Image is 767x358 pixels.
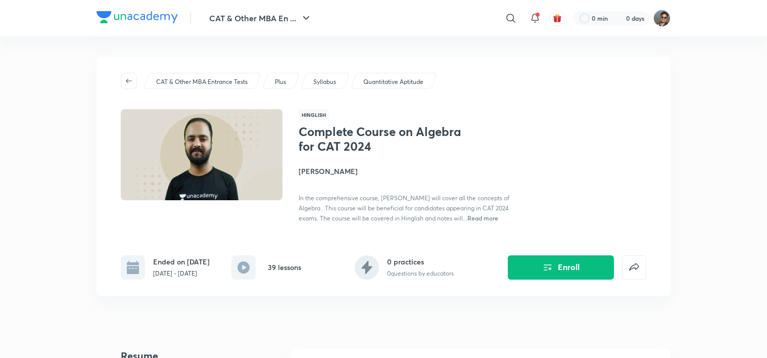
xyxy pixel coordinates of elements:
p: 0 questions by educators [387,269,454,278]
button: avatar [549,10,565,26]
span: Hinglish [299,109,329,120]
button: false [622,255,646,280]
a: Company Logo [97,11,178,26]
p: Plus [275,77,286,86]
button: CAT & Other MBA En ... [203,8,318,28]
p: [DATE] - [DATE] [153,269,210,278]
h6: Ended on [DATE] [153,256,210,267]
h6: 39 lessons [268,262,301,273]
span: Read more [467,214,498,222]
a: CAT & Other MBA Entrance Tests [155,77,250,86]
a: Syllabus [312,77,338,86]
p: Syllabus [313,77,336,86]
img: AKASHDEEP CHAUDHURI [653,10,670,27]
h4: [PERSON_NAME] [299,166,525,176]
img: streak [614,13,624,23]
a: Quantitative Aptitude [362,77,425,86]
h6: 0 practices [387,256,454,267]
img: Thumbnail [119,108,284,201]
h1: Complete Course on Algebra for CAT 2024 [299,124,464,154]
img: Company Logo [97,11,178,23]
p: CAT & Other MBA Entrance Tests [156,77,248,86]
a: Plus [273,77,288,86]
p: Quantitative Aptitude [363,77,423,86]
img: avatar [553,14,562,23]
span: In the comprehensive course, [PERSON_NAME] will cover all the concepts of Algebra . This course w... [299,194,509,222]
button: Enroll [508,255,614,280]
